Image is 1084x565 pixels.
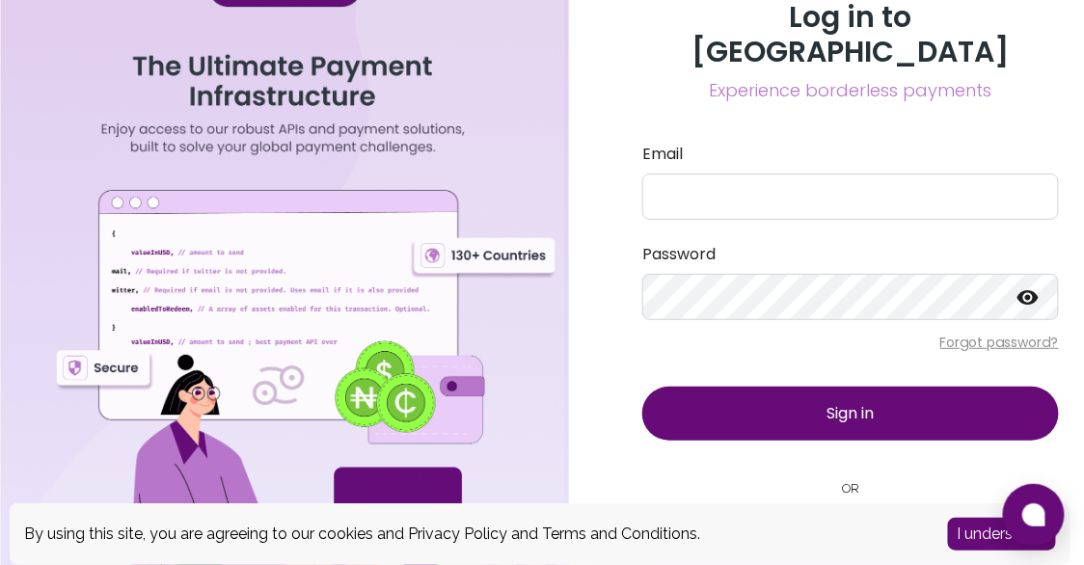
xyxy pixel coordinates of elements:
a: Privacy Policy [408,525,507,543]
p: Forgot password? [642,333,1059,352]
button: Open chat window [1003,484,1065,546]
a: Terms and Conditions [542,525,697,543]
button: Accept cookies [948,518,1056,551]
span: Experience borderless payments [642,77,1059,104]
label: Password [642,243,1059,266]
div: By using this site, you are agreeing to our cookies and and . [24,523,919,546]
small: OR [642,479,1059,498]
button: Sign in [642,387,1059,441]
label: Email [642,143,1059,166]
span: Sign in [827,402,875,424]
